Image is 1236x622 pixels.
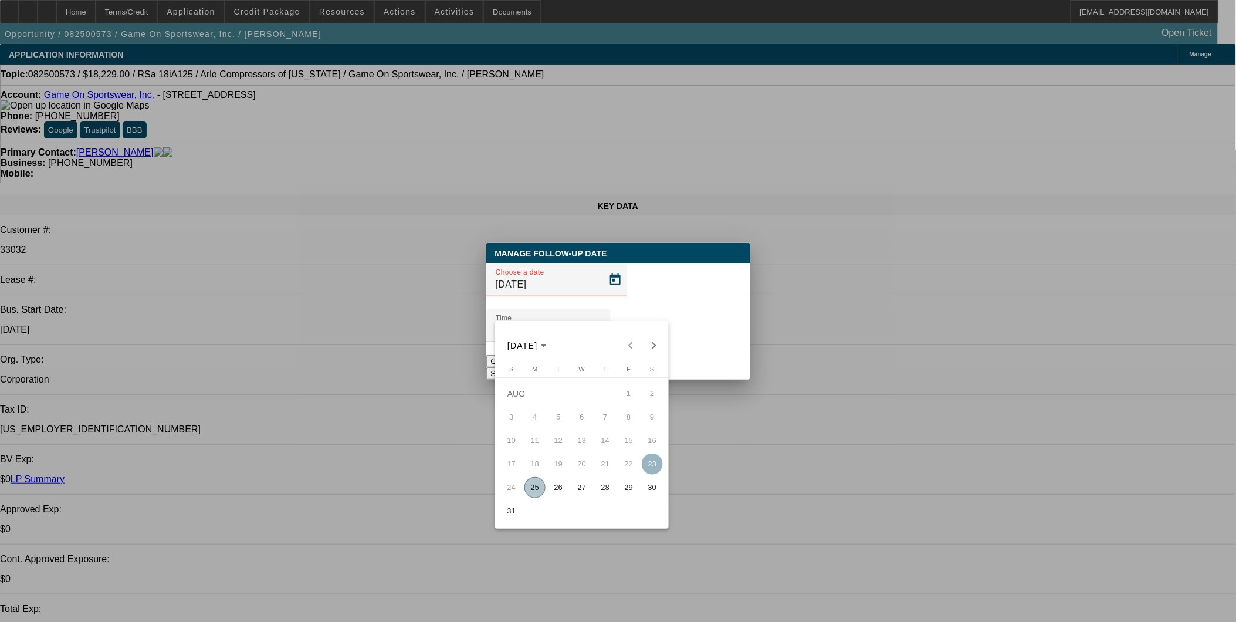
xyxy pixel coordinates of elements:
span: W [579,366,585,373]
span: 10 [501,430,522,451]
button: August 20, 2025 [570,452,594,476]
span: 16 [642,430,663,451]
span: 15 [618,430,639,451]
span: 28 [595,477,616,498]
button: August 17, 2025 [500,452,523,476]
button: Choose month and year [503,335,551,356]
span: 19 [548,454,569,475]
span: 22 [618,454,639,475]
span: M [532,366,537,373]
span: F [627,366,631,373]
button: August 31, 2025 [500,499,523,523]
button: August 14, 2025 [594,429,617,452]
span: 13 [571,430,592,451]
span: 26 [548,477,569,498]
button: August 21, 2025 [594,452,617,476]
button: August 18, 2025 [523,452,547,476]
button: August 4, 2025 [523,405,547,429]
span: 2 [642,383,663,404]
span: 11 [524,430,546,451]
span: 12 [548,430,569,451]
span: 24 [501,477,522,498]
td: AUG [500,382,617,405]
button: August 12, 2025 [547,429,570,452]
button: August 26, 2025 [547,476,570,499]
span: 9 [642,407,663,428]
span: T [604,366,608,373]
span: 7 [595,407,616,428]
button: August 6, 2025 [570,405,594,429]
span: 8 [618,407,639,428]
span: 6 [571,407,592,428]
button: August 19, 2025 [547,452,570,476]
span: 17 [501,454,522,475]
span: 20 [571,454,592,475]
span: 23 [642,454,663,475]
span: [DATE] [507,341,538,350]
button: August 5, 2025 [547,405,570,429]
button: August 30, 2025 [641,476,664,499]
button: August 7, 2025 [594,405,617,429]
button: August 28, 2025 [594,476,617,499]
button: August 24, 2025 [500,476,523,499]
button: August 10, 2025 [500,429,523,452]
button: August 15, 2025 [617,429,641,452]
span: S [650,366,654,373]
button: August 25, 2025 [523,476,547,499]
span: 25 [524,477,546,498]
button: August 22, 2025 [617,452,641,476]
span: 14 [595,430,616,451]
button: August 16, 2025 [641,429,664,452]
button: August 8, 2025 [617,405,641,429]
button: August 23, 2025 [641,452,664,476]
button: Next month [642,334,666,357]
button: August 3, 2025 [500,405,523,429]
button: August 11, 2025 [523,429,547,452]
button: August 2, 2025 [641,382,664,405]
span: T [557,366,561,373]
span: S [509,366,513,373]
button: August 13, 2025 [570,429,594,452]
span: 5 [548,407,569,428]
button: August 1, 2025 [617,382,641,405]
span: 21 [595,454,616,475]
button: August 27, 2025 [570,476,594,499]
span: 30 [642,477,663,498]
span: 3 [501,407,522,428]
span: 29 [618,477,639,498]
span: 4 [524,407,546,428]
span: 1 [618,383,639,404]
button: August 9, 2025 [641,405,664,429]
span: 27 [571,477,592,498]
span: 18 [524,454,546,475]
span: 31 [501,501,522,522]
button: August 29, 2025 [617,476,641,499]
